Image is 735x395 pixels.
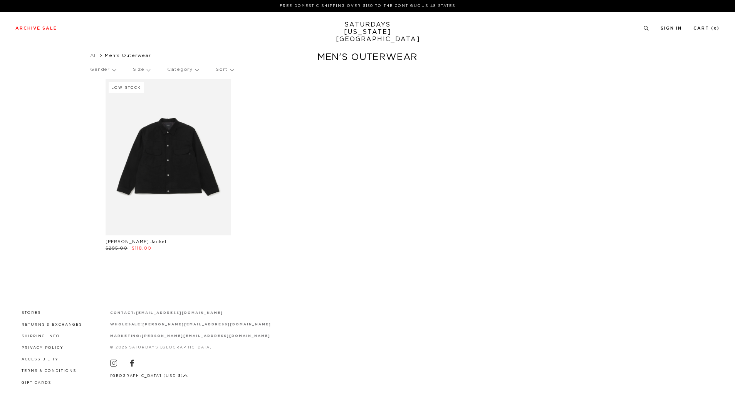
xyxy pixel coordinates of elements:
[22,323,82,327] a: Returns & Exchanges
[22,335,60,338] a: Shipping Info
[15,26,57,30] a: Archive Sale
[693,26,720,30] a: Cart (0)
[22,358,59,361] a: Accessibility
[22,346,64,350] a: Privacy Policy
[110,334,142,338] strong: marketing:
[216,61,233,78] p: Sort
[106,246,128,250] span: $295.00
[167,61,198,78] p: Category
[136,311,223,315] a: [EMAIL_ADDRESS][DOMAIN_NAME]
[714,27,717,30] small: 0
[110,345,271,350] p: © 2025 Saturdays [GEOGRAPHIC_DATA]
[109,82,144,93] div: Low Stock
[90,53,97,58] a: All
[22,381,51,385] a: Gift Cards
[143,323,271,326] a: [PERSON_NAME][EMAIL_ADDRESS][DOMAIN_NAME]
[336,21,399,43] a: SATURDAYS[US_STATE][GEOGRAPHIC_DATA]
[132,246,151,250] span: $118.00
[110,373,188,379] button: [GEOGRAPHIC_DATA] (USD $)
[22,369,76,373] a: Terms & Conditions
[133,61,150,78] p: Size
[90,61,116,78] p: Gender
[18,3,717,9] p: FREE DOMESTIC SHIPPING OVER $150 TO THE CONTIGUOUS 48 STATES
[142,334,270,338] a: [PERSON_NAME][EMAIL_ADDRESS][DOMAIN_NAME]
[110,311,136,315] strong: contact:
[106,240,167,244] a: [PERSON_NAME] Jacket
[110,323,143,326] strong: wholesale:
[22,311,41,315] a: Stores
[661,26,682,30] a: Sign In
[105,53,151,58] span: Men's Outerwear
